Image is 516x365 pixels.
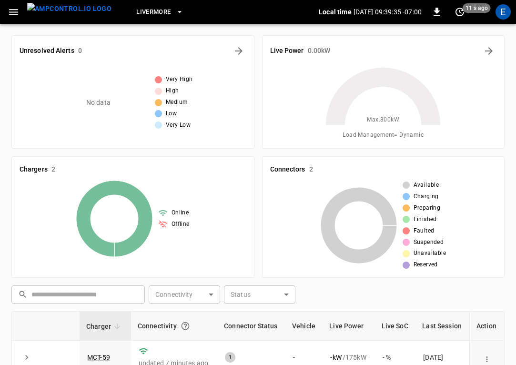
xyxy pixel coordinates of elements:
[343,131,424,140] span: Load Management = Dynamic
[414,249,446,258] span: Unavailable
[132,3,187,21] button: Livermore
[78,46,82,56] h6: 0
[172,208,189,218] span: Online
[217,312,285,341] th: Connector Status
[496,4,511,20] div: profile-icon
[270,164,305,175] h6: Connectors
[166,109,177,119] span: Low
[166,75,193,84] span: Very High
[20,164,48,175] h6: Chargers
[285,312,323,341] th: Vehicle
[480,353,494,362] div: action cell options
[330,353,367,362] div: / 175 kW
[367,115,399,125] span: Max. 800 kW
[166,86,179,96] span: High
[414,226,435,236] span: Faulted
[166,121,191,130] span: Very Low
[20,350,34,365] button: expand row
[469,312,504,341] th: Action
[86,321,123,332] span: Charger
[138,317,211,335] div: Connectivity
[463,3,491,13] span: 11 s ago
[270,46,304,56] h6: Live Power
[308,46,331,56] h6: 0.00 kW
[414,215,437,224] span: Finished
[27,3,111,15] img: ampcontrol.io logo
[136,7,171,18] span: Livermore
[177,317,194,335] button: Connection between the charger and our software.
[414,192,439,202] span: Charging
[319,7,352,17] p: Local time
[231,43,246,59] button: All Alerts
[87,354,110,361] a: MCT-59
[414,238,444,247] span: Suspended
[354,7,422,17] p: [DATE] 09:39:35 -07:00
[415,312,469,341] th: Last Session
[375,312,416,341] th: Live SoC
[20,46,74,56] h6: Unresolved Alerts
[414,260,438,270] span: Reserved
[51,164,55,175] h6: 2
[225,352,235,363] div: 1
[452,4,467,20] button: set refresh interval
[414,181,439,190] span: Available
[172,220,190,229] span: Offline
[309,164,313,175] h6: 2
[481,43,496,59] button: Energy Overview
[86,98,111,108] p: No data
[414,203,441,213] span: Preparing
[166,98,188,107] span: Medium
[323,312,374,341] th: Live Power
[330,353,341,362] p: - kW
